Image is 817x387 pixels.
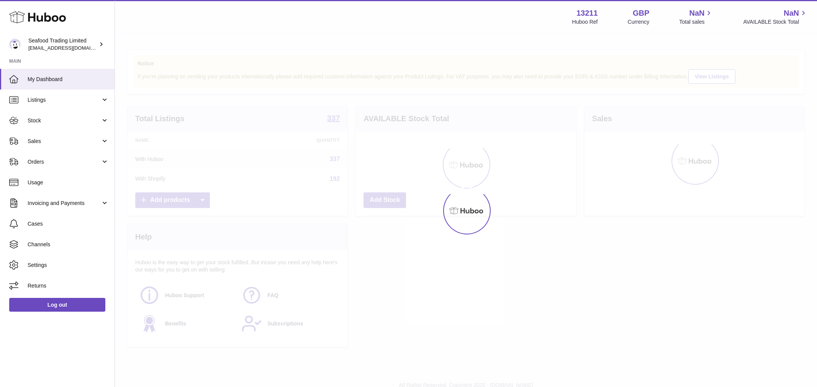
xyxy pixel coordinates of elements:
span: Settings [28,262,109,269]
span: AVAILABLE Stock Total [743,18,808,26]
span: Total sales [679,18,713,26]
a: NaN AVAILABLE Stock Total [743,8,808,26]
span: Cases [28,220,109,228]
a: Log out [9,298,105,312]
div: Seafood Trading Limited [28,37,97,52]
span: Returns [28,282,109,289]
strong: 13211 [576,8,598,18]
span: Listings [28,96,101,104]
span: Usage [28,179,109,186]
img: internalAdmin-13211@internal.huboo.com [9,39,21,50]
span: Stock [28,117,101,124]
span: Channels [28,241,109,248]
div: Huboo Ref [572,18,598,26]
span: [EMAIL_ADDRESS][DOMAIN_NAME] [28,45,113,51]
span: My Dashboard [28,76,109,83]
span: Invoicing and Payments [28,200,101,207]
span: NaN [784,8,799,18]
span: Sales [28,138,101,145]
span: Orders [28,158,101,166]
a: NaN Total sales [679,8,713,26]
div: Currency [628,18,650,26]
span: NaN [689,8,704,18]
strong: GBP [633,8,649,18]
